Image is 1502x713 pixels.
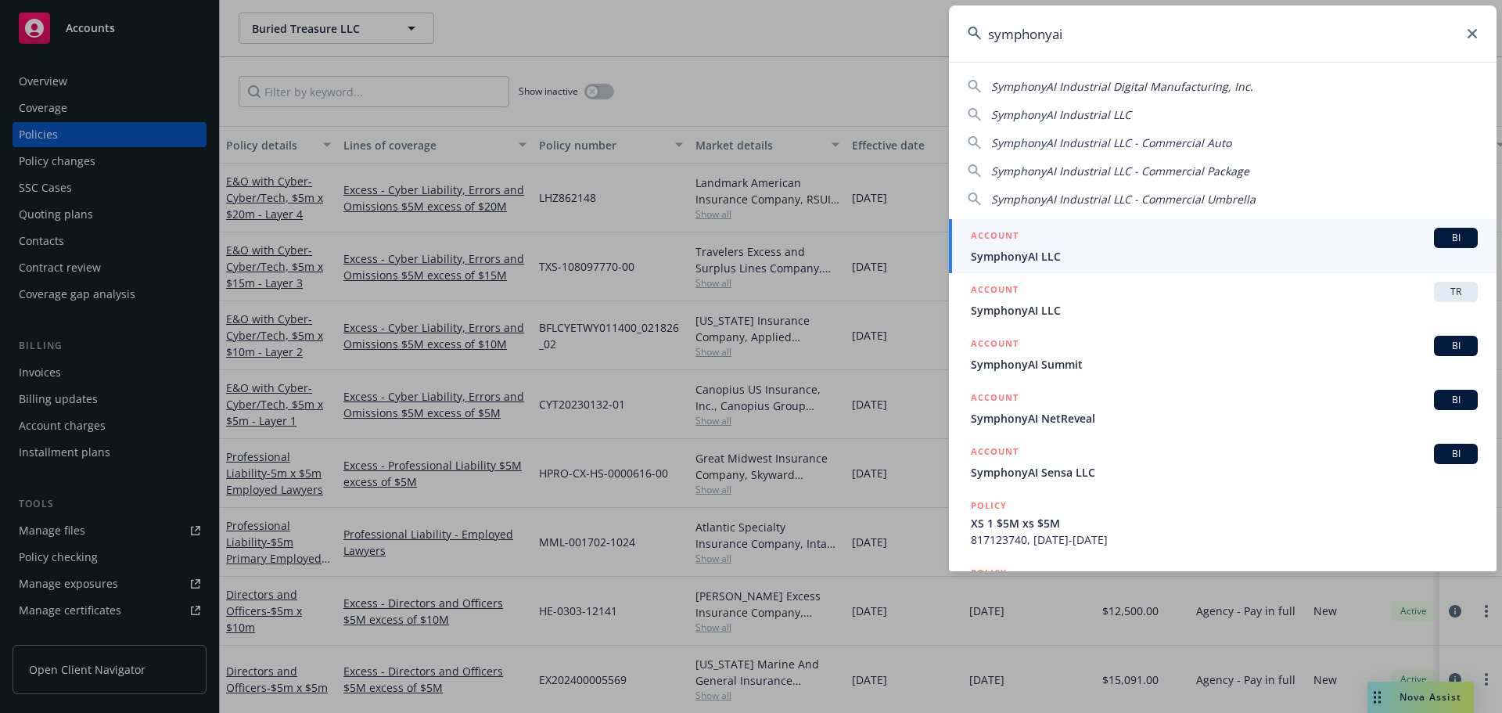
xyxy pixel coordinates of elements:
[971,390,1019,409] h5: ACCOUNT
[991,164,1249,178] span: SymphonyAI Industrial LLC - Commercial Package
[971,498,1007,513] h5: POLICY
[971,531,1478,548] span: 817123740, [DATE]-[DATE]
[949,489,1497,556] a: POLICYXS 1 $5M xs $5M817123740, [DATE]-[DATE]
[991,107,1131,122] span: SymphonyAI Industrial LLC
[1440,447,1471,461] span: BI
[971,444,1019,463] h5: ACCOUNT
[1440,285,1471,299] span: TR
[971,302,1478,319] span: SymphonyAI LLC
[991,79,1253,94] span: SymphonyAI Industrial Digital Manufacturing, Inc.
[971,356,1478,373] span: SymphonyAI Summit
[949,381,1497,435] a: ACCOUNTBISymphonyAI NetReveal
[1440,339,1471,353] span: BI
[949,273,1497,327] a: ACCOUNTTRSymphonyAI LLC
[949,327,1497,381] a: ACCOUNTBISymphonyAI Summit
[1440,231,1471,245] span: BI
[949,435,1497,489] a: ACCOUNTBISymphonyAI Sensa LLC
[971,336,1019,355] h5: ACCOUNT
[971,515,1478,531] span: XS 1 $5M xs $5M
[991,135,1231,150] span: SymphonyAI Industrial LLC - Commercial Auto
[991,192,1256,207] span: SymphonyAI Industrial LLC - Commercial Umbrella
[1440,393,1471,407] span: BI
[971,248,1478,265] span: SymphonyAI LLC
[971,282,1019,301] h5: ACCOUNT
[971,410,1478,427] span: SymphonyAI NetReveal
[971,565,1007,581] h5: POLICY
[971,228,1019,247] h5: ACCOUNT
[971,464,1478,481] span: SymphonyAI Sensa LLC
[949,556,1497,624] a: POLICY
[949,219,1497,273] a: ACCOUNTBISymphonyAI LLC
[949,5,1497,62] input: Search...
